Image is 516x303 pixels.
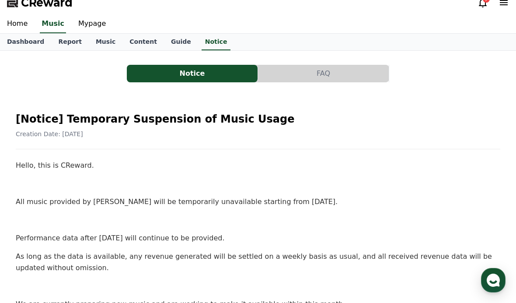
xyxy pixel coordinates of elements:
[16,130,83,137] span: Creation Date: [DATE]
[258,65,389,82] button: FAQ
[113,230,168,252] a: Settings
[122,34,164,50] a: Content
[89,34,122,50] a: Music
[58,230,113,252] a: Messages
[16,196,500,208] p: All music provided by [PERSON_NAME] will be temporarily unavailable starting from [DATE].
[71,15,113,33] a: Mypage
[164,34,198,50] a: Guide
[22,243,38,250] span: Home
[202,34,231,50] a: Notice
[73,244,98,251] span: Messages
[40,15,66,33] a: Music
[3,230,58,252] a: Home
[51,34,89,50] a: Report
[127,65,258,82] button: Notice
[129,243,151,250] span: Settings
[16,112,500,126] h2: [Notice] Temporary Suspension of Music Usage
[16,251,500,273] p: As long as the data is available, any revenue generated will be settled on a weekly basis as usua...
[16,160,500,171] p: Hello, this is CReward.
[16,233,500,244] p: Performance data after [DATE] will continue to be provided.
